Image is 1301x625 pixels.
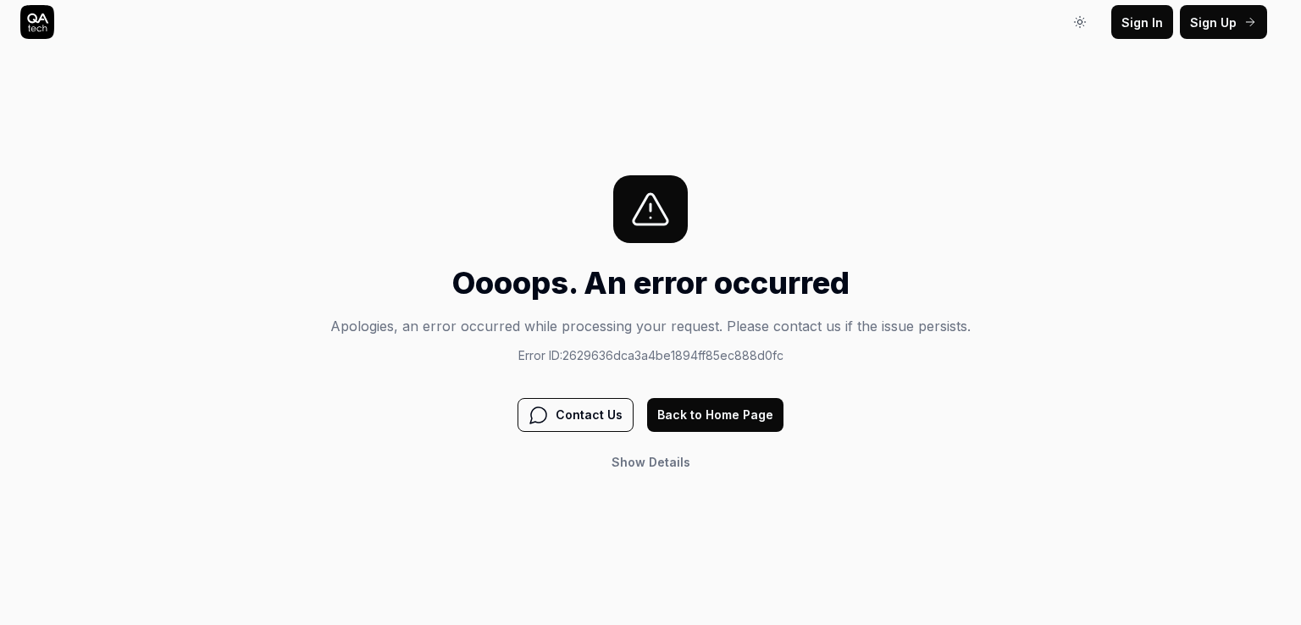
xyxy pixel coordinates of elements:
[601,445,700,479] button: Show Details
[1121,14,1163,31] span: Sign In
[647,398,783,432] button: Back to Home Page
[330,316,971,336] p: Apologies, an error occurred while processing your request. Please contact us if the issue persists.
[1180,5,1267,39] button: Sign Up
[612,455,645,469] span: Show
[330,346,971,364] p: Error ID: 2629636dca3a4be1894ff85ec888d0fc
[330,260,971,306] h1: Oooops. An error occurred
[649,455,690,469] span: Details
[1111,5,1173,39] button: Sign In
[518,398,634,432] button: Contact Us
[1190,14,1237,31] span: Sign Up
